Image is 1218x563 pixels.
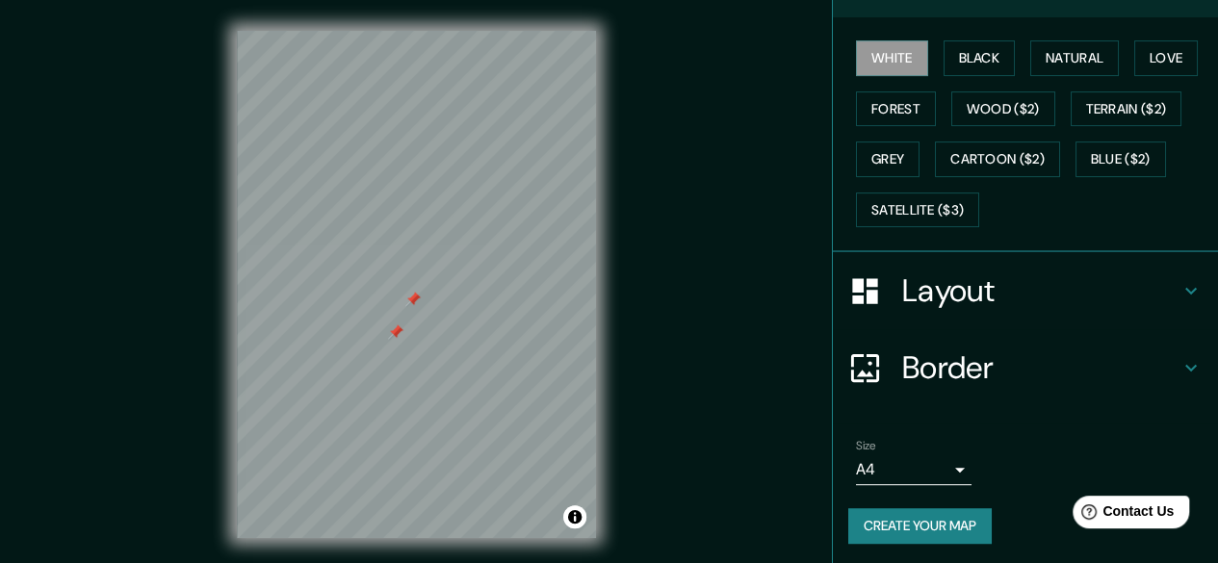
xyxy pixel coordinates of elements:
button: Toggle attribution [563,505,586,528]
label: Size [856,438,876,454]
button: Black [944,40,1016,76]
button: Create your map [848,508,992,544]
button: White [856,40,928,76]
button: Blue ($2) [1075,141,1166,177]
button: Terrain ($2) [1071,91,1182,127]
button: Cartoon ($2) [935,141,1060,177]
button: Wood ($2) [951,91,1055,127]
div: Layout [833,252,1218,329]
iframe: Help widget launcher [1047,488,1197,542]
button: Love [1134,40,1198,76]
h4: Layout [902,271,1179,310]
h4: Border [902,348,1179,387]
button: Natural [1030,40,1119,76]
button: Forest [856,91,936,127]
canvas: Map [237,31,596,538]
button: Satellite ($3) [856,192,979,228]
div: A4 [856,454,972,485]
button: Grey [856,141,920,177]
div: Border [833,329,1218,406]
